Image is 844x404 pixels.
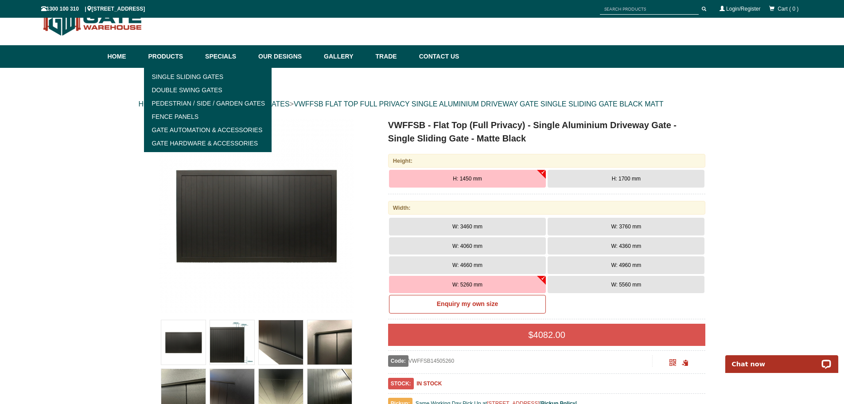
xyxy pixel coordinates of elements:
span: W: 4660 mm [452,262,482,268]
button: H: 1450 mm [389,170,546,188]
span: 1300 100 310 | [STREET_ADDRESS] [41,6,145,12]
span: Cart ( 0 ) [778,6,798,12]
a: Pedestrian / Side / Garden Gates [147,97,269,110]
a: Login/Register [726,6,760,12]
b: IN STOCK [416,380,442,387]
button: W: 4360 mm [548,237,704,255]
a: Specials [201,45,254,68]
b: Enquiry my own size [437,300,498,307]
span: STOCK: [388,378,414,389]
a: Our Designs [254,45,319,68]
span: Code: [388,355,408,367]
span: W: 5560 mm [611,282,641,288]
div: $ [388,324,706,346]
a: Gallery [319,45,371,68]
a: Gate Hardware & Accessories [147,137,269,150]
a: Trade [371,45,414,68]
span: W: 4960 mm [611,262,641,268]
button: W: 5260 mm [389,276,546,294]
a: Home [108,45,144,68]
img: VWFFSB - Flat Top (Full Privacy) - Single Aluminium Driveway Gate - Single Sliding Gate - Matte B... [161,320,206,365]
a: Enquiry my own size [389,295,546,314]
img: VWFFSB - Flat Top (Full Privacy) - Single Aluminium Driveway Gate - Single Sliding Gate - Matte B... [210,320,254,365]
a: Single Sliding Gates [147,70,269,83]
button: H: 1700 mm [548,170,704,188]
input: SEARCH PRODUCTS [600,4,699,15]
span: W: 3460 mm [452,224,482,230]
a: Products [144,45,201,68]
span: H: 1450 mm [453,176,482,182]
button: W: 4060 mm [389,237,546,255]
a: Double Swing Gates [147,83,269,97]
button: W: 3460 mm [389,218,546,235]
div: Width: [388,201,706,215]
span: W: 4060 mm [452,243,482,249]
span: 4082.00 [533,330,565,340]
a: Contact Us [415,45,459,68]
button: W: 4960 mm [548,256,704,274]
a: HOME [139,100,160,108]
button: W: 5560 mm [548,276,704,294]
img: VWFFSB - Flat Top (Full Privacy) - Single Aluminium Driveway Gate - Single Sliding Gate - Matte B... [159,118,354,314]
button: W: 3760 mm [548,218,704,235]
img: VWFFSB - Flat Top (Full Privacy) - Single Aluminium Driveway Gate - Single Sliding Gate - Matte B... [259,320,303,365]
h1: VWFFSB - Flat Top (Full Privacy) - Single Aluminium Driveway Gate - Single Sliding Gate - Matte B... [388,118,706,145]
img: VWFFSB - Flat Top (Full Privacy) - Single Aluminium Driveway Gate - Single Sliding Gate - Matte B... [307,320,352,365]
a: VWFFSB FLAT TOP FULL PRIVACY SINGLE ALUMINIUM DRIVEWAY GATE SINGLE SLIDING GATE BLACK MATT [294,100,664,108]
div: VWFFSB14505260 [388,355,653,367]
a: Click to enlarge and scan to share. [669,361,676,367]
a: VWFFSB - Flat Top (Full Privacy) - Single Aluminium Driveway Gate - Single Sliding Gate - Matte B... [140,118,374,314]
span: W: 4360 mm [611,243,641,249]
span: Click to copy the URL [682,360,688,366]
a: Fence Panels [147,110,269,123]
a: Gate Automation & Accessories [147,123,269,137]
button: W: 4660 mm [389,256,546,274]
div: > > > [139,90,706,118]
span: W: 5260 mm [452,282,482,288]
div: Height: [388,154,706,168]
span: H: 1700 mm [612,176,641,182]
span: W: 3760 mm [611,224,641,230]
iframe: LiveChat chat widget [720,345,844,373]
